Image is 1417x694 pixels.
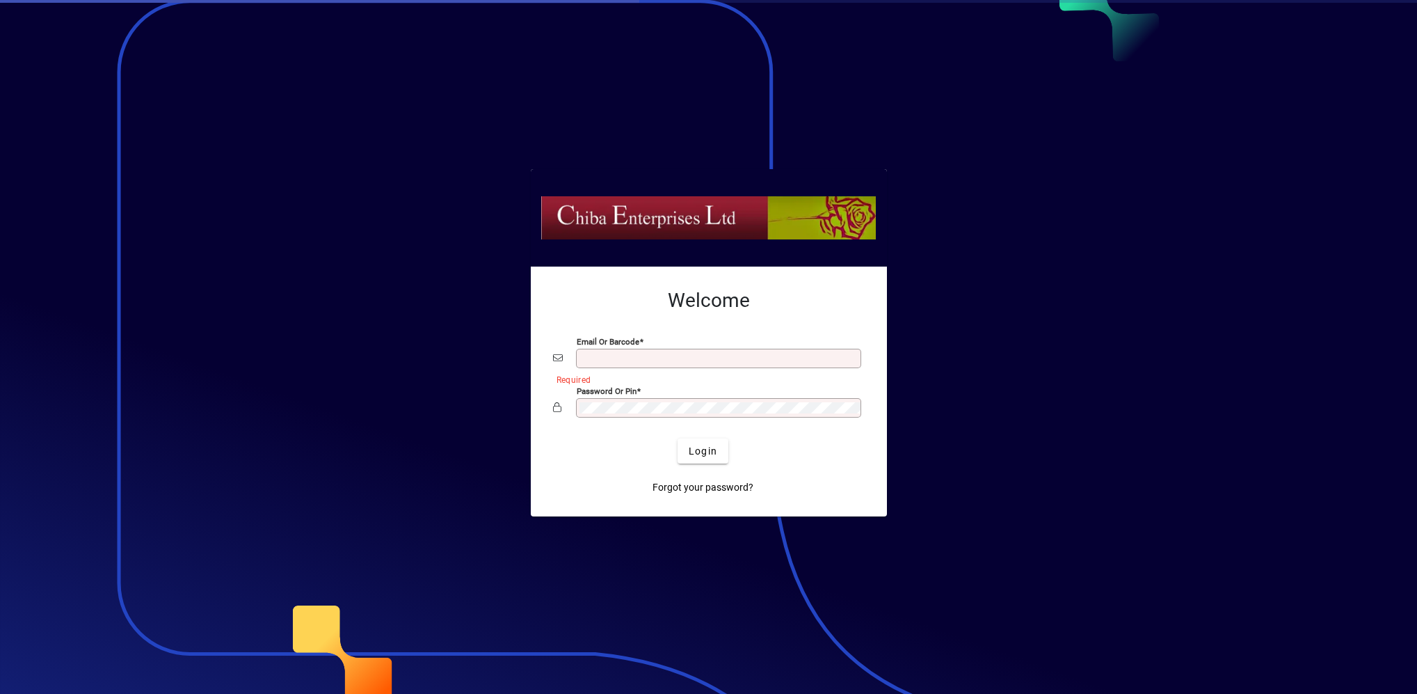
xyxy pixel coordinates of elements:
[678,439,728,464] button: Login
[553,289,865,313] h2: Welcome
[689,444,717,459] span: Login
[647,475,759,500] a: Forgot your password?
[577,386,637,396] mat-label: Password or Pin
[577,337,639,347] mat-label: Email or Barcode
[653,480,753,495] span: Forgot your password?
[557,372,854,386] mat-error: Required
